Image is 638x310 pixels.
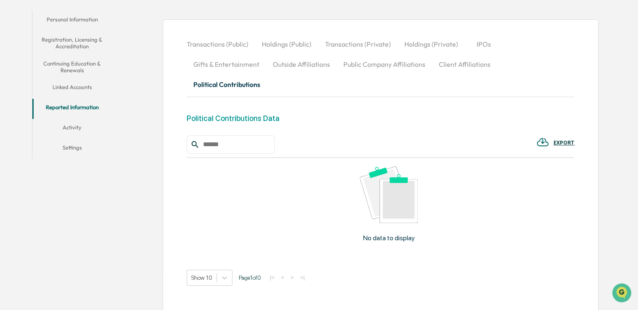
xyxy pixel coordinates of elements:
a: 🗄️Attestations [58,102,108,118]
span: Data Lookup [17,122,53,130]
button: Gifts & Entertainment [187,54,266,74]
button: Continuing Education & Renewals [32,55,112,79]
button: Registration, Licensing & Accreditation [32,31,112,55]
div: EXPORT [553,140,574,146]
button: Reported Information [32,99,112,119]
div: 🖐️ [8,107,15,113]
a: 🔎Data Lookup [5,118,56,134]
button: Public Company Affiliations [337,54,432,74]
div: Political Contributions Data [187,114,279,123]
div: secondary tabs example [187,34,574,95]
button: Start new chat [143,67,153,77]
button: Holdings (Public) [255,34,318,54]
img: EXPORT [536,136,549,148]
button: >| [298,274,307,281]
button: Settings [32,139,112,159]
div: Start new chat [29,64,138,73]
span: Preclearance [17,106,54,114]
button: |< [267,274,277,281]
button: Holdings (Private) [398,34,465,54]
span: Page 1 of 0 [239,274,261,281]
a: Powered byPylon [59,142,102,149]
p: No data to display [363,234,415,242]
span: Attestations [69,106,104,114]
button: Political Contributions [187,74,267,95]
img: No data [360,166,418,223]
div: secondary tabs example [32,11,112,159]
a: 🖐️Preclearance [5,102,58,118]
div: We're available if you need us! [29,73,106,79]
button: Transactions (Private) [318,34,398,54]
button: < [278,274,287,281]
button: Outside Affiliations [266,54,337,74]
p: How can we help? [8,18,153,31]
button: Client Affiliations [432,54,497,74]
button: IPOs [465,34,503,54]
span: Pylon [84,142,102,149]
button: > [288,274,296,281]
button: Linked Accounts [32,79,112,99]
iframe: Open customer support [611,282,634,305]
img: 1746055101610-c473b297-6a78-478c-a979-82029cc54cd1 [8,64,24,79]
div: 🗄️ [61,107,68,113]
button: Activity [32,119,112,139]
button: Transactions (Public) [187,34,255,54]
button: Personal Information [32,11,112,31]
div: 🔎 [8,123,15,129]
